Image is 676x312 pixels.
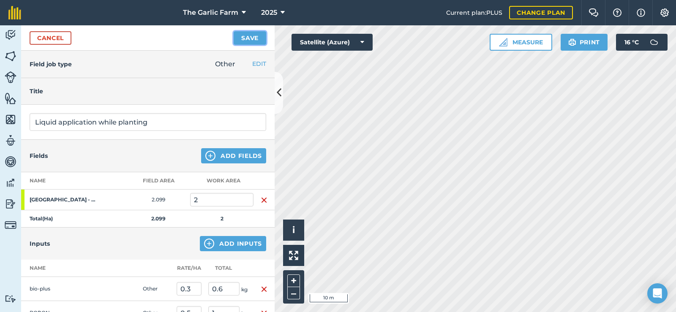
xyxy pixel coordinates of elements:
td: Other [139,277,173,301]
button: EDIT [252,59,266,68]
img: svg+xml;base64,PHN2ZyB4bWxucz0iaHR0cDovL3d3dy53My5vcmcvMjAwMC9zdmciIHdpZHRoPSIxOSIgaGVpZ2h0PSIyNC... [568,37,576,47]
th: Name [21,172,127,190]
input: What needs doing? [30,113,266,131]
img: fieldmargin Logo [8,6,21,19]
img: svg+xml;base64,PHN2ZyB4bWxucz0iaHR0cDovL3d3dy53My5vcmcvMjAwMC9zdmciIHdpZHRoPSI1NiIgaGVpZ2h0PSI2MC... [5,113,16,126]
div: Open Intercom Messenger [647,283,668,304]
span: 16 ° C [624,34,639,51]
button: Satellite (Azure) [292,34,373,51]
img: svg+xml;base64,PD94bWwgdmVyc2lvbj0iMS4wIiBlbmNvZGluZz0idXRmLTgiPz4KPCEtLSBHZW5lcmF0b3I6IEFkb2JlIE... [5,219,16,231]
span: 2025 [261,8,277,18]
th: Name [21,260,106,277]
button: Save [234,31,266,45]
img: svg+xml;base64,PHN2ZyB4bWxucz0iaHR0cDovL3d3dy53My5vcmcvMjAwMC9zdmciIHdpZHRoPSIxNCIgaGVpZ2h0PSIyNC... [204,239,214,249]
td: kg [205,277,253,301]
img: svg+xml;base64,PHN2ZyB4bWxucz0iaHR0cDovL3d3dy53My5vcmcvMjAwMC9zdmciIHdpZHRoPSIxNiIgaGVpZ2h0PSIyNC... [261,284,267,294]
img: Ruler icon [499,38,507,46]
img: svg+xml;base64,PD94bWwgdmVyc2lvbj0iMS4wIiBlbmNvZGluZz0idXRmLTgiPz4KPCEtLSBHZW5lcmF0b3I6IEFkb2JlIE... [5,198,16,210]
button: Print [561,34,608,51]
h4: Inputs [30,239,50,248]
img: svg+xml;base64,PD94bWwgdmVyc2lvbj0iMS4wIiBlbmNvZGluZz0idXRmLTgiPz4KPCEtLSBHZW5lcmF0b3I6IEFkb2JlIE... [5,71,16,83]
th: Work area [190,172,253,190]
td: 2.099 [127,190,190,210]
img: svg+xml;base64,PHN2ZyB4bWxucz0iaHR0cDovL3d3dy53My5vcmcvMjAwMC9zdmciIHdpZHRoPSIxNCIgaGVpZ2h0PSIyNC... [205,151,215,161]
span: Other [215,60,235,68]
img: A question mark icon [612,8,622,17]
span: The Garlic Farm [183,8,238,18]
img: A cog icon [660,8,670,17]
button: Add Inputs [200,236,266,251]
a: Cancel [30,31,71,45]
th: Rate/ Ha [173,260,205,277]
img: svg+xml;base64,PHN2ZyB4bWxucz0iaHR0cDovL3d3dy53My5vcmcvMjAwMC9zdmciIHdpZHRoPSIxNiIgaGVpZ2h0PSIyNC... [261,195,267,205]
button: 16 °C [616,34,668,51]
a: Change plan [509,6,573,19]
strong: Total ( Ha ) [30,215,53,222]
img: svg+xml;base64,PD94bWwgdmVyc2lvbj0iMS4wIiBlbmNvZGluZz0idXRmLTgiPz4KPCEtLSBHZW5lcmF0b3I6IEFkb2JlIE... [5,134,16,147]
img: Two speech bubbles overlapping with the left bubble in the forefront [589,8,599,17]
img: svg+xml;base64,PHN2ZyB4bWxucz0iaHR0cDovL3d3dy53My5vcmcvMjAwMC9zdmciIHdpZHRoPSIxNyIgaGVpZ2h0PSIxNy... [637,8,645,18]
img: svg+xml;base64,PHN2ZyB4bWxucz0iaHR0cDovL3d3dy53My5vcmcvMjAwMC9zdmciIHdpZHRoPSI1NiIgaGVpZ2h0PSI2MC... [5,50,16,62]
img: svg+xml;base64,PHN2ZyB4bWxucz0iaHR0cDovL3d3dy53My5vcmcvMjAwMC9zdmciIHdpZHRoPSI1NiIgaGVpZ2h0PSI2MC... [5,92,16,105]
span: i [292,225,295,235]
img: Four arrows, one pointing top left, one top right, one bottom right and the last bottom left [289,251,298,260]
span: Current plan : PLUS [446,8,502,17]
strong: 2 [221,215,224,222]
strong: 2.099 [151,215,166,222]
img: svg+xml;base64,PD94bWwgdmVyc2lvbj0iMS4wIiBlbmNvZGluZz0idXRmLTgiPz4KPCEtLSBHZW5lcmF0b3I6IEFkb2JlIE... [5,176,16,189]
button: Measure [490,34,552,51]
button: – [287,287,300,299]
button: i [283,220,304,241]
h4: Title [30,87,266,96]
th: Field Area [127,172,190,190]
img: svg+xml;base64,PD94bWwgdmVyc2lvbj0iMS4wIiBlbmNvZGluZz0idXRmLTgiPz4KPCEtLSBHZW5lcmF0b3I6IEFkb2JlIE... [5,295,16,303]
th: Total [205,260,253,277]
button: + [287,274,300,287]
h4: Field job type [30,60,72,69]
h4: Fields [30,151,48,160]
img: svg+xml;base64,PD94bWwgdmVyc2lvbj0iMS4wIiBlbmNvZGluZz0idXRmLTgiPz4KPCEtLSBHZW5lcmF0b3I6IEFkb2JlIE... [5,29,16,41]
button: Add Fields [201,148,266,163]
td: bio-plus [21,277,106,301]
img: svg+xml;base64,PD94bWwgdmVyc2lvbj0iMS4wIiBlbmNvZGluZz0idXRmLTgiPz4KPCEtLSBHZW5lcmF0b3I6IEFkb2JlIE... [646,34,662,51]
strong: [GEOGRAPHIC_DATA] - East (2) [30,196,95,203]
img: svg+xml;base64,PD94bWwgdmVyc2lvbj0iMS4wIiBlbmNvZGluZz0idXRmLTgiPz4KPCEtLSBHZW5lcmF0b3I6IEFkb2JlIE... [5,155,16,168]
